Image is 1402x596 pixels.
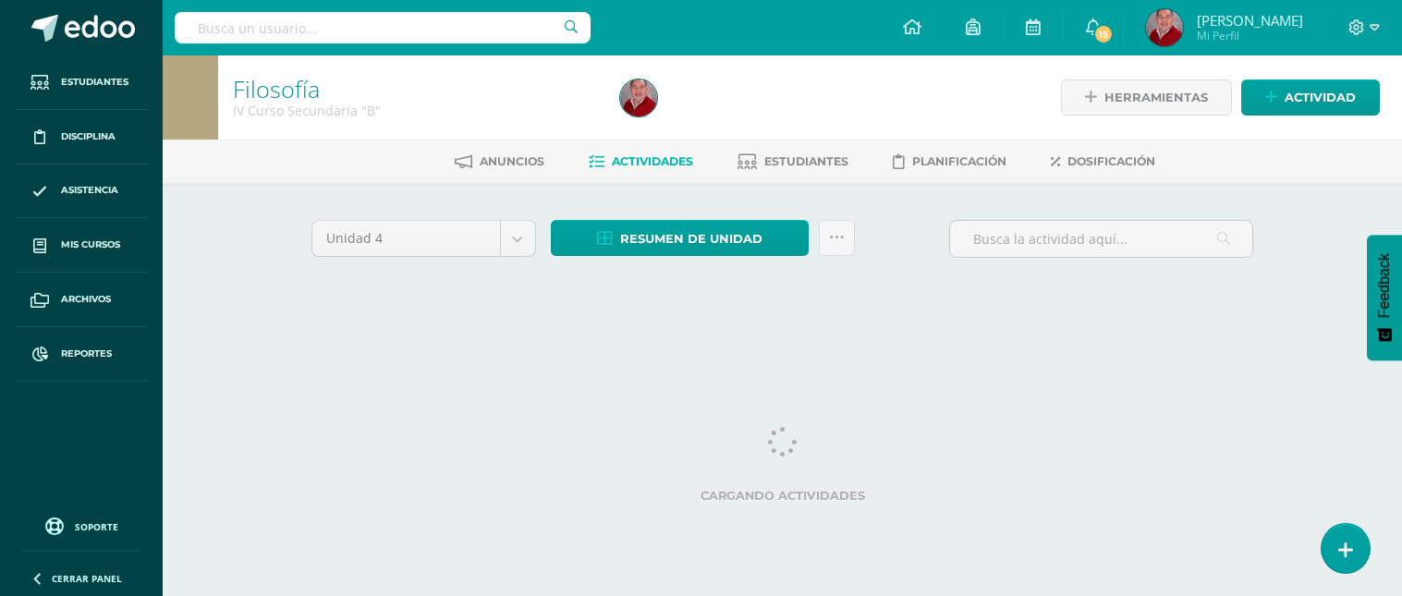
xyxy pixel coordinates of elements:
a: Resumen de unidad [551,220,809,256]
h1: Filosofía [233,76,598,102]
a: Mis cursos [15,218,148,273]
a: Reportes [15,327,148,382]
a: Planificación [893,147,1006,176]
span: 15 [1093,24,1114,44]
span: Herramientas [1104,80,1208,115]
a: Dosificación [1051,147,1155,176]
span: Soporte [75,520,118,533]
span: [PERSON_NAME] [1197,11,1303,30]
span: Actividades [612,154,693,168]
span: Actividad [1285,80,1356,115]
span: Disciplina [61,129,116,144]
label: Cargando actividades [311,489,1254,503]
a: Actividad [1241,79,1380,116]
span: Estudiantes [764,154,848,168]
a: Estudiantes [15,55,148,110]
div: IV Curso Secundaria 'B' [233,102,598,119]
a: Soporte [22,513,140,538]
span: Planificación [912,154,1006,168]
span: Feedback [1376,253,1393,318]
span: Estudiantes [61,75,128,90]
span: Archivos [61,292,111,307]
span: Dosificación [1067,154,1155,168]
img: fd73516eb2f546aead7fb058580fc543.png [1146,9,1183,46]
a: Anuncios [455,147,544,176]
span: Asistencia [61,183,118,198]
span: Reportes [61,347,112,361]
span: Unidad 4 [326,221,486,256]
a: Herramientas [1061,79,1232,116]
span: Mis cursos [61,237,120,252]
a: Unidad 4 [312,221,535,256]
span: Mi Perfil [1197,28,1303,43]
input: Busca un usuario... [175,12,591,43]
input: Busca la actividad aquí... [950,221,1252,257]
img: fd73516eb2f546aead7fb058580fc543.png [620,79,657,116]
a: Actividades [589,147,693,176]
a: Disciplina [15,110,148,164]
a: Archivos [15,273,148,327]
button: Feedback - Mostrar encuesta [1367,235,1402,360]
span: Resumen de unidad [620,222,762,256]
span: Anuncios [480,154,544,168]
span: Cerrar panel [52,572,122,585]
a: Filosofía [233,73,320,104]
a: Estudiantes [738,147,848,176]
a: Asistencia [15,164,148,219]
